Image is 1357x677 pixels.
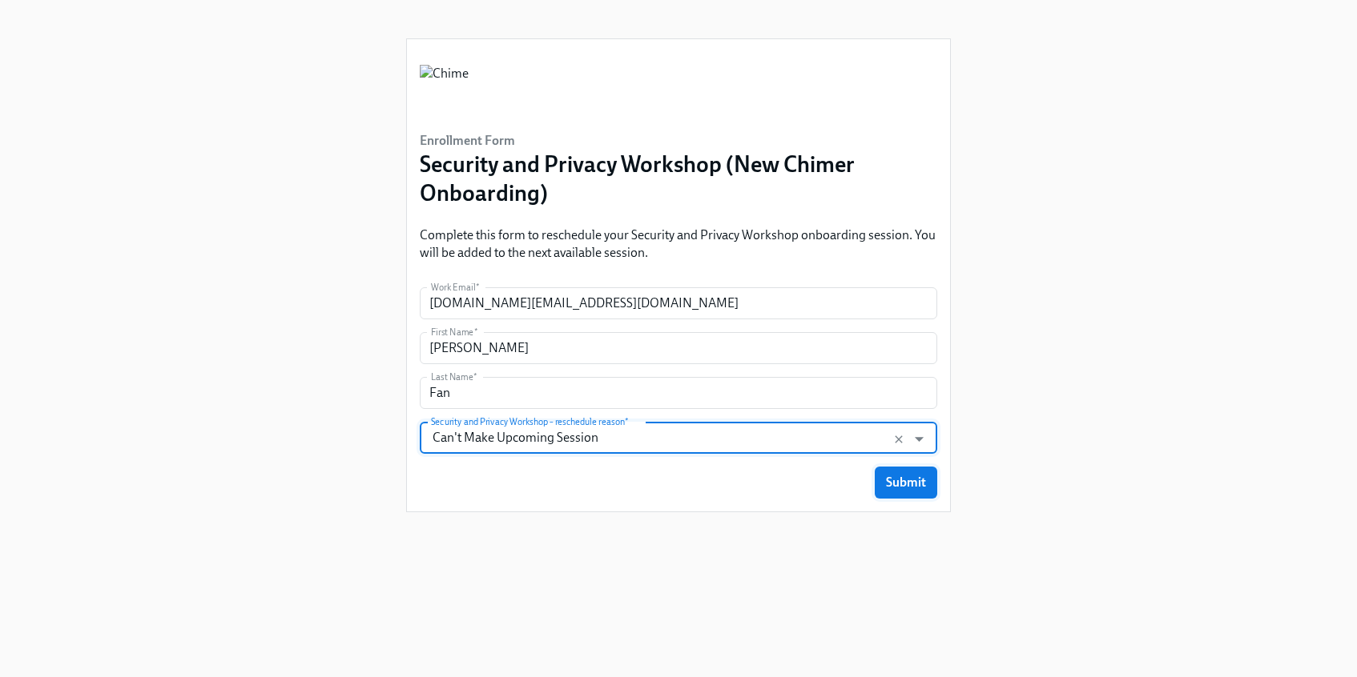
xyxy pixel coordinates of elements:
button: Open [907,427,932,451]
button: Clear [889,430,908,449]
span: Submit [886,475,926,491]
h6: Enrollment Form [420,132,937,150]
p: Complete this form to reschedule your Security and Privacy Workshop onboarding session. You will ... [420,226,937,262]
button: Submit [875,467,937,499]
h3: Security and Privacy Workshop (New Chimer Onboarding) [420,150,937,207]
img: Chime [420,65,469,113]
